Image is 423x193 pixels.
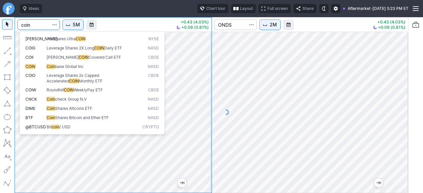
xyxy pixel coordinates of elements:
[25,106,35,111] span: DIME
[25,87,36,92] span: COIW
[2,112,13,122] button: Ellipse
[76,36,86,41] span: COIN
[148,96,159,102] span: NASD
[47,96,55,101] span: Coin
[55,96,87,101] span: check Group N.V
[2,151,13,162] button: Text
[55,115,109,120] span: Shares Bitcoin and Ether ETF
[2,72,13,82] button: Rectangle
[378,25,405,29] span: +0.09 (0.81%)
[293,4,317,13] button: Share
[86,19,97,30] button: Range
[2,164,13,175] button: Brush
[373,20,405,24] p: +0.43 (4.03%)
[47,87,64,92] span: Roundhill
[79,54,89,59] span: COIN
[25,124,46,129] span: @BTCUSD
[2,19,13,30] button: Mouse
[148,106,159,111] span: NASD
[142,124,159,130] span: Crypto
[29,5,39,12] span: Ideas
[176,20,209,24] p: +0.43 (4.03%)
[2,32,13,43] button: Measure
[25,64,35,69] span: COIN
[47,36,76,41] span: ProShares Ultra
[374,178,383,187] button: Jump to the most recent bar
[348,5,372,12] span: Aftermarket ·
[25,36,58,41] span: [PERSON_NAME]
[25,73,35,78] span: COIO
[20,4,42,13] button: Ideas
[148,73,159,84] span: CBOE
[331,4,340,13] button: Settings
[2,85,13,96] button: Rotated rectangle
[19,31,165,135] div: Search
[74,87,103,92] span: WeeklyPay ETF
[47,73,99,83] span: Leverage Shares 2x Capped Accelerated
[2,46,13,56] button: Line
[94,45,104,50] span: COIN
[47,54,79,59] span: [PERSON_NAME]
[89,54,121,59] span: Covered Call ETF
[59,124,70,129] span: / USD
[55,64,84,69] span: base Global Inc
[240,5,253,12] span: Layout
[64,87,74,92] span: COIN
[62,19,84,30] button: Interval
[148,54,159,60] span: CBOE
[47,64,55,69] span: Coin
[302,5,314,12] span: Share
[18,19,60,30] input: Search
[2,177,13,188] button: Elliott waves
[177,178,187,187] button: Jump to the most recent bar
[47,124,52,129] span: Bit
[372,5,408,12] span: [DATE] 5:23 PM ET
[258,4,291,13] button: Full screen
[148,36,159,42] span: NYSE
[148,115,159,120] span: NASD
[206,5,225,12] span: Chart tour
[181,25,209,29] span: +0.09 (0.81%)
[55,106,92,111] span: Shares Altcoins ETF
[104,45,122,50] span: Daily ETF
[47,115,55,120] span: Coin
[259,19,281,30] button: Interval
[3,3,15,15] a: Finviz.com
[69,78,79,83] span: COIN
[25,45,35,50] span: COIG
[247,19,256,30] button: Search
[2,138,13,148] button: XABCD
[148,87,159,93] span: CBOE
[2,125,13,135] button: Polygon
[410,19,421,30] button: Portfolio watchlist
[214,19,257,30] input: Search
[197,4,228,13] button: Chart tour
[319,4,328,13] button: Toggle dark mode
[79,78,102,83] span: Monthly ETF
[283,19,294,30] button: Range
[25,115,33,120] span: BTF
[148,64,159,69] span: NASD
[47,106,55,111] span: Coin
[52,124,59,129] span: coin
[231,4,256,13] button: Layout
[50,19,59,30] button: Search
[2,59,13,69] button: Arrow
[73,21,80,28] span: 5M
[47,45,94,50] span: Leverage Shares 2X Long
[148,45,159,51] span: NASD
[270,21,277,28] span: 2M
[25,96,37,101] span: CNCK
[267,5,288,12] span: Full screen
[2,98,13,109] button: Triangle
[25,54,33,59] span: COII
